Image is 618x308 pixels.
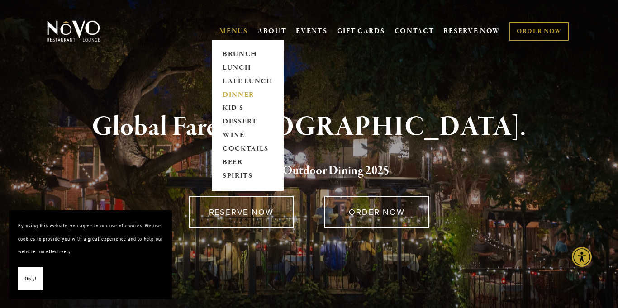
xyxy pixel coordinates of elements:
[219,129,276,142] a: WINE
[45,20,102,43] img: Novo Restaurant &amp; Lounge
[257,27,287,36] a: ABOUT
[219,170,276,183] a: SPIRITS
[18,267,43,290] button: Okay!
[219,115,276,129] a: DESSERT
[443,23,500,40] a: RESERVE NOW
[219,47,276,61] a: BRUNCH
[92,110,526,144] strong: Global Fare. [GEOGRAPHIC_DATA].
[572,247,592,267] div: Accessibility Menu
[189,196,294,228] a: RESERVE NOW
[219,61,276,75] a: LUNCH
[219,88,276,102] a: DINNER
[9,210,172,299] section: Cookie banner
[18,219,163,258] p: By using this website, you agree to our use of cookies. We use cookies to provide you with a grea...
[337,23,385,40] a: GIFT CARDS
[509,22,569,41] a: ORDER NOW
[296,27,327,36] a: EVENTS
[219,156,276,170] a: BEER
[219,102,276,115] a: KID'S
[324,196,429,228] a: ORDER NOW
[219,27,248,36] a: MENUS
[219,75,276,88] a: LATE LUNCH
[61,161,557,180] h2: 5
[228,163,383,180] a: Voted Best Outdoor Dining 202
[25,272,36,285] span: Okay!
[395,23,434,40] a: CONTACT
[219,142,276,156] a: COCKTAILS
